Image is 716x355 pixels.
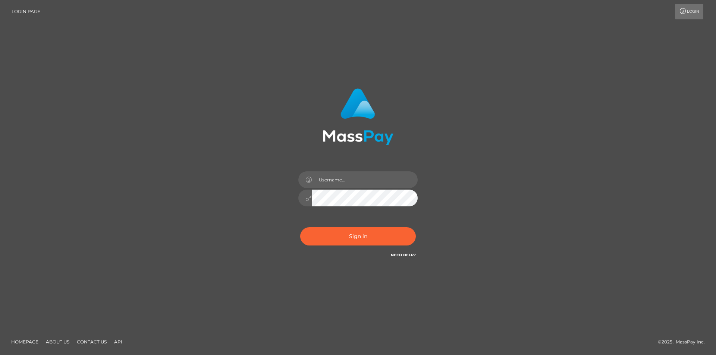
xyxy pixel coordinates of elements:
input: Username... [312,171,418,188]
a: Login [675,4,703,19]
a: Homepage [8,336,41,348]
a: About Us [43,336,72,348]
a: Contact Us [74,336,110,348]
div: © 2025 , MassPay Inc. [658,338,710,346]
a: Login Page [12,4,40,19]
a: API [111,336,125,348]
img: MassPay Login [323,88,393,145]
button: Sign in [300,227,416,245]
a: Need Help? [391,253,416,257]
